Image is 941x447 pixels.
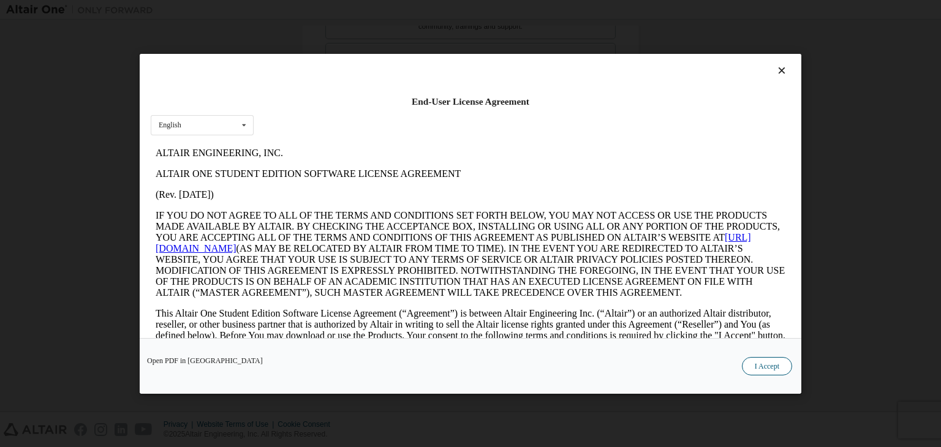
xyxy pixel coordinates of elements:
[5,5,635,16] p: ALTAIR ENGINEERING, INC.
[5,47,635,58] p: (Rev. [DATE])
[5,89,600,111] a: [URL][DOMAIN_NAME]
[5,165,635,209] p: This Altair One Student Edition Software License Agreement (“Agreement”) is between Altair Engine...
[151,96,790,108] div: End-User License Agreement
[5,26,635,37] p: ALTAIR ONE STUDENT EDITION SOFTWARE LICENSE AGREEMENT
[742,357,792,375] button: I Accept
[159,121,181,129] div: English
[147,357,263,364] a: Open PDF in [GEOGRAPHIC_DATA]
[5,67,635,156] p: IF YOU DO NOT AGREE TO ALL OF THE TERMS AND CONDITIONS SET FORTH BELOW, YOU MAY NOT ACCESS OR USE...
